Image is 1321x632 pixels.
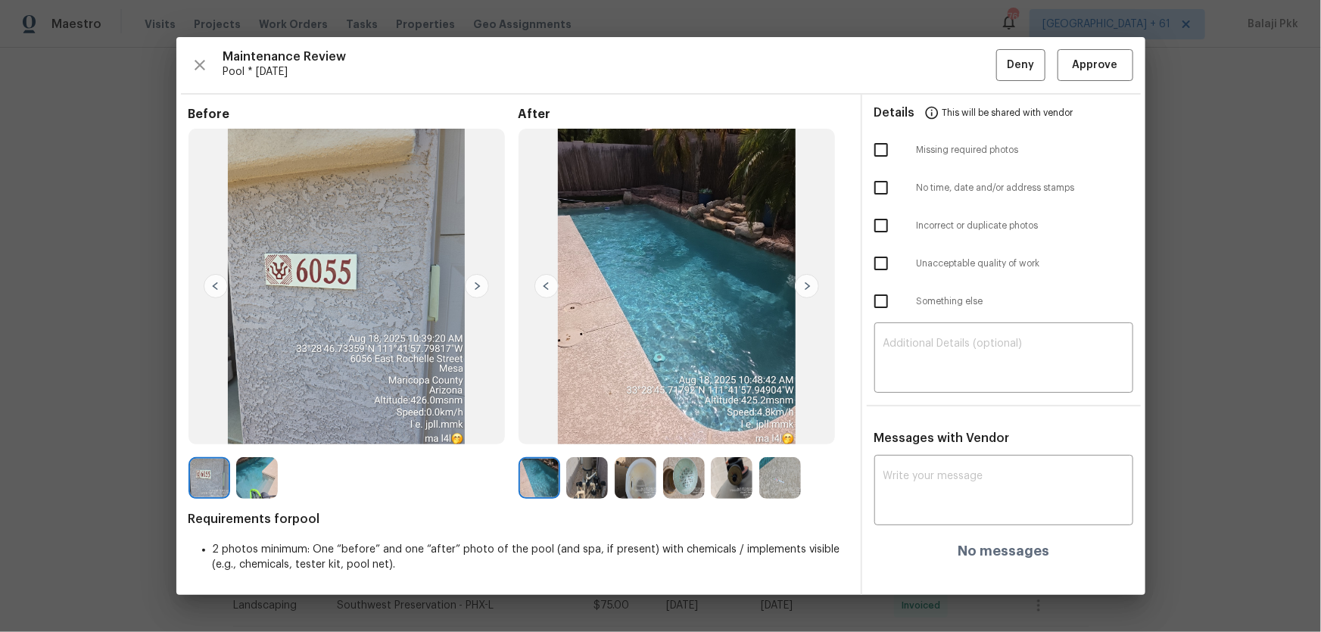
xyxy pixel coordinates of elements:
[917,144,1133,157] span: Missing required photos
[213,542,849,572] li: 2 photos minimum: One “before” and one “after” photo of the pool (and spa, if present) with chemi...
[996,49,1045,82] button: Deny
[1058,49,1133,82] button: Approve
[862,207,1145,244] div: Incorrect or duplicate photos
[1073,56,1118,75] span: Approve
[862,169,1145,207] div: No time, date and/or address stamps
[519,107,849,122] span: After
[874,95,915,131] span: Details
[465,274,489,298] img: right-chevron-button-url
[942,95,1073,131] span: This will be shared with vendor
[534,274,559,298] img: left-chevron-button-url
[958,543,1049,559] h4: No messages
[223,49,996,64] span: Maintenance Review
[188,107,519,122] span: Before
[917,295,1133,308] span: Something else
[862,131,1145,169] div: Missing required photos
[188,512,849,527] span: Requirements for pool
[795,274,819,298] img: right-chevron-button-url
[204,274,228,298] img: left-chevron-button-url
[862,244,1145,282] div: Unacceptable quality of work
[874,432,1010,444] span: Messages with Vendor
[223,64,996,79] span: Pool * [DATE]
[917,219,1133,232] span: Incorrect or duplicate photos
[917,182,1133,195] span: No time, date and/or address stamps
[862,282,1145,320] div: Something else
[917,257,1133,270] span: Unacceptable quality of work
[1007,56,1034,75] span: Deny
